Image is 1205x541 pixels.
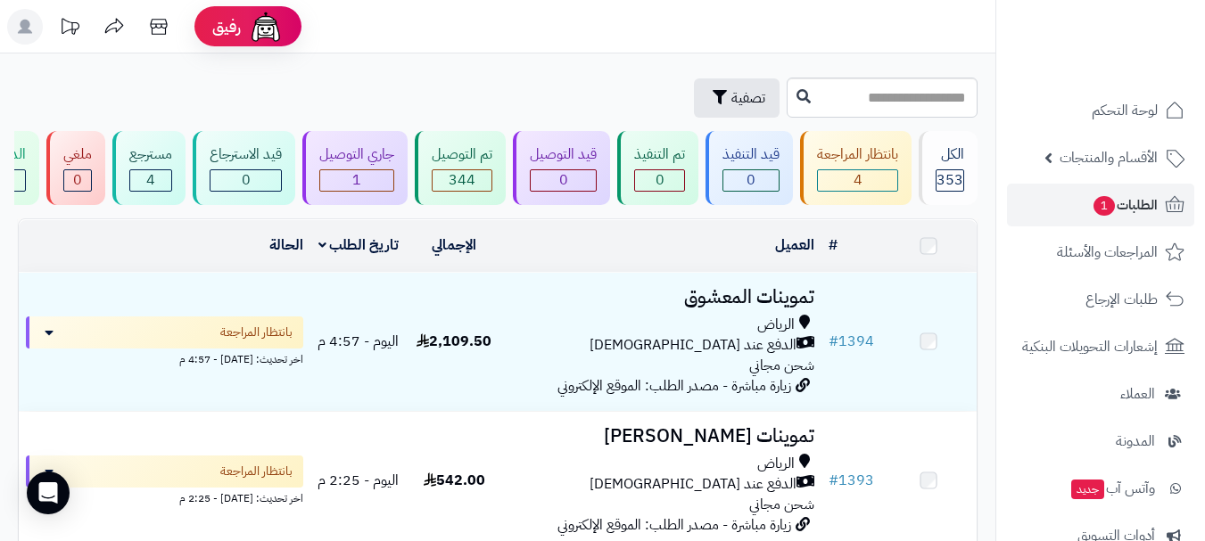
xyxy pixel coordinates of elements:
[829,470,838,491] span: #
[64,170,91,191] div: 0
[318,234,400,256] a: تاريخ الطلب
[559,169,568,191] span: 0
[248,9,284,45] img: ai-face.png
[1007,89,1194,132] a: لوحة التحكم
[818,170,897,191] div: 4
[432,144,492,165] div: تم التوصيل
[817,144,898,165] div: بانتظار المراجعة
[722,144,780,165] div: قيد التنفيذ
[509,426,814,447] h3: تموينات [PERSON_NAME]
[299,131,411,205] a: جاري التوصيل 1
[1060,145,1158,170] span: الأقسام والمنتجات
[749,355,814,376] span: شحن مجاني
[73,169,82,191] span: 0
[449,169,475,191] span: 344
[775,234,814,256] a: العميل
[318,470,399,491] span: اليوم - 2:25 م
[854,169,862,191] span: 4
[43,131,109,205] a: ملغي 0
[320,170,393,191] div: 1
[614,131,702,205] a: تم التنفيذ 0
[411,131,509,205] a: تم التوصيل 344
[352,169,361,191] span: 1
[210,144,282,165] div: قيد الاسترجاع
[1116,429,1155,454] span: المدونة
[915,131,981,205] a: الكل353
[1092,98,1158,123] span: لوحة التحكم
[757,454,795,474] span: الرياض
[723,170,779,191] div: 0
[1007,420,1194,463] a: المدونة
[318,331,399,352] span: اليوم - 4:57 م
[731,87,765,109] span: تصفية
[130,170,171,191] div: 4
[509,131,614,205] a: قيد التوصيل 0
[220,324,293,341] span: بانتظار المراجعة
[146,169,155,191] span: 4
[829,331,838,352] span: #
[1007,325,1194,368] a: إشعارات التحويلات البنكية
[936,144,964,165] div: الكل
[220,463,293,480] span: بانتظار المراجعة
[829,331,874,352] a: #1394
[210,170,281,191] div: 0
[1092,193,1158,217] span: الطلبات
[1120,381,1155,406] span: العملاء
[189,131,299,205] a: قيد الاسترجاع 0
[557,375,791,397] span: زيارة مباشرة - مصدر الطلب: الموقع الإلكتروني
[656,169,664,191] span: 0
[635,170,684,191] div: 0
[747,169,755,191] span: 0
[702,131,796,205] a: قيد التنفيذ 0
[27,471,70,514] div: Open Intercom Messenger
[129,144,172,165] div: مسترجع
[1007,231,1194,274] a: المراجعات والأسئلة
[432,234,476,256] a: الإجمالي
[531,170,596,191] div: 0
[1007,373,1194,415] a: العملاء
[269,234,303,256] a: الحالة
[1007,467,1194,510] a: وآتس آبجديد
[557,514,791,536] span: زيارة مباشرة - مصدر الطلب: الموقع الإلكتروني
[109,131,189,205] a: مسترجع 4
[47,9,92,49] a: تحديثات المنصة
[796,131,915,205] a: بانتظار المراجعة 4
[433,170,491,191] div: 344
[1094,196,1115,216] span: 1
[694,78,780,118] button: تصفية
[530,144,597,165] div: قيد التوصيل
[1022,334,1158,359] span: إشعارات التحويلات البنكية
[634,144,685,165] div: تم التنفيذ
[63,144,92,165] div: ملغي
[1007,278,1194,321] a: طلبات الإرجاع
[757,315,795,335] span: الرياض
[212,16,241,37] span: رفيق
[829,234,838,256] a: #
[417,331,491,352] span: 2,109.50
[26,488,303,506] div: اخر تحديث: [DATE] - 2:25 م
[1007,184,1194,226] a: الطلبات1
[590,335,796,356] span: الدفع عند [DEMOGRAPHIC_DATA]
[509,287,814,307] h3: تموينات المعشوق
[1071,480,1104,499] span: جديد
[26,348,303,367] div: اخر تحديث: [DATE] - 4:57 م
[1085,287,1158,312] span: طلبات الإرجاع
[937,169,963,191] span: 353
[242,169,251,191] span: 0
[590,474,796,495] span: الدفع عند [DEMOGRAPHIC_DATA]
[319,144,394,165] div: جاري التوصيل
[829,470,874,491] a: #1393
[749,494,814,515] span: شحن مجاني
[1069,476,1155,501] span: وآتس آب
[424,470,485,491] span: 542.00
[1057,240,1158,265] span: المراجعات والأسئلة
